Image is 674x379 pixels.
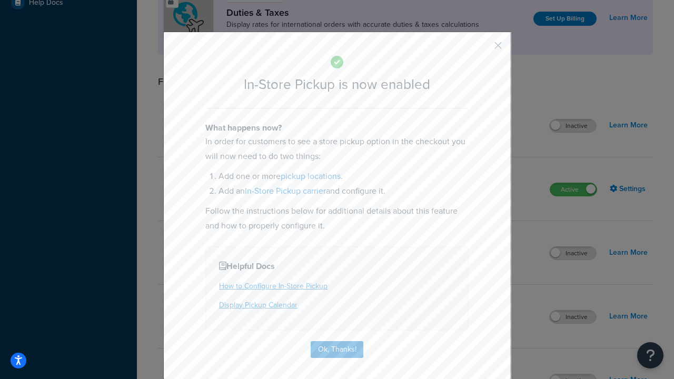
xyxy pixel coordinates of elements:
p: In order for customers to see a store pickup option in the checkout you will now need to do two t... [205,134,469,164]
h2: In-Store Pickup is now enabled [205,77,469,92]
li: Add one or more . [219,169,469,184]
a: How to Configure In-Store Pickup [219,281,328,292]
p: Follow the instructions below for additional details about this feature and how to properly confi... [205,204,469,233]
h4: What happens now? [205,122,469,134]
li: Add an and configure it. [219,184,469,198]
button: Ok, Thanks! [311,341,363,358]
a: Display Pickup Calendar [219,300,298,311]
a: In-Store Pickup carrier [245,185,326,197]
a: pickup locations [281,170,341,182]
h4: Helpful Docs [219,260,455,273]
